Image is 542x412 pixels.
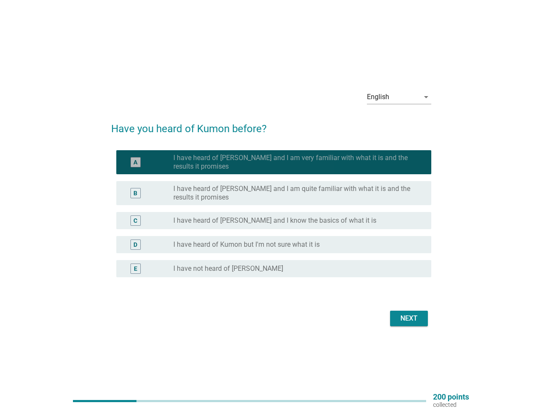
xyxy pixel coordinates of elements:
label: I have not heard of [PERSON_NAME] [173,264,283,273]
button: Next [390,311,428,326]
div: D [133,240,137,249]
i: arrow_drop_down [421,92,431,102]
h2: Have you heard of Kumon before? [111,112,431,136]
p: collected [433,401,469,409]
div: Next [397,313,421,324]
label: I have heard of [PERSON_NAME] and I am very familiar with what it is and the results it promises [173,154,418,171]
div: E [134,264,137,273]
label: I have heard of [PERSON_NAME] and I know the basics of what it is [173,216,376,225]
label: I have heard of [PERSON_NAME] and I am quite familiar with what it is and the results it promises [173,185,418,202]
label: I have heard of Kumon but I'm not sure what it is [173,240,320,249]
p: 200 points [433,393,469,401]
div: A [133,158,137,167]
div: C [133,216,137,225]
div: B [133,189,137,198]
div: English [367,93,389,101]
